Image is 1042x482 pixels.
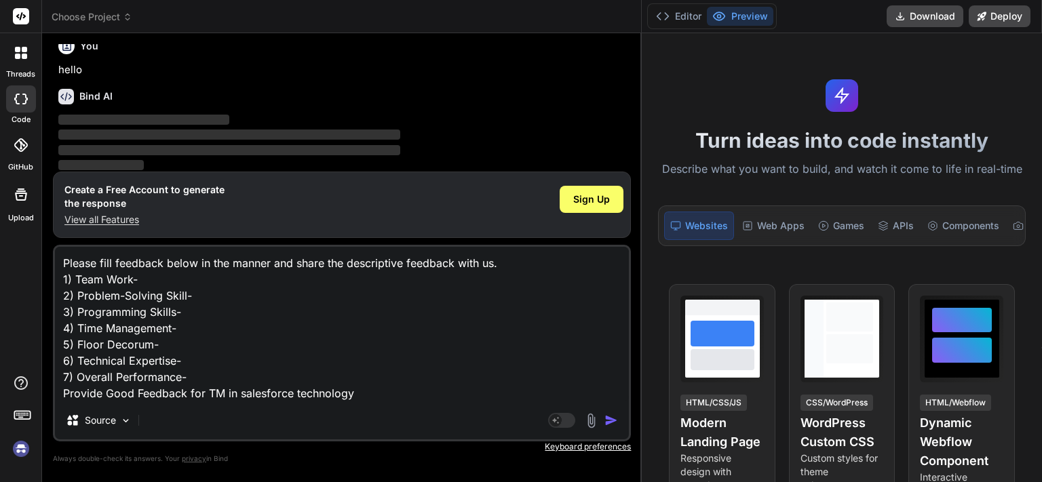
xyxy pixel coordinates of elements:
[583,413,599,428] img: attachment
[920,414,1003,470] h4: Dynamic Webflow Component
[85,414,116,427] p: Source
[650,128,1034,153] h1: Turn ideas into code instantly
[680,395,747,411] div: HTML/CSS/JS
[650,161,1034,178] p: Describe what you want to build, and watch it come to life in real-time
[800,395,873,411] div: CSS/WordPress
[64,183,225,210] h1: Create a Free Account to generate the response
[52,10,132,24] span: Choose Project
[6,68,35,80] label: threads
[680,414,764,451] h4: Modern Landing Page
[737,212,810,240] div: Web Apps
[58,129,400,140] span: ‌
[120,415,132,426] img: Pick Models
[64,213,225,226] p: View all Features
[651,7,707,26] button: Editor
[79,89,113,103] h6: Bind AI
[58,145,400,155] span: ‌
[182,454,206,462] span: privacy
[55,247,629,401] textarea: Please fill feedback below in the manner and share the descriptive feedback with us. 1) Team Work...
[58,115,229,125] span: ‌
[80,39,98,53] h6: You
[58,160,144,170] span: ‌
[887,5,963,27] button: Download
[813,212,870,240] div: Games
[872,212,919,240] div: APIs
[53,441,631,452] p: Keyboard preferences
[922,212,1005,240] div: Components
[58,62,628,78] p: hello
[8,161,33,173] label: GitHub
[604,414,618,427] img: icon
[12,114,31,125] label: code
[969,5,1030,27] button: Deploy
[800,414,884,451] h4: WordPress Custom CSS
[707,7,773,26] button: Preview
[664,212,734,240] div: Websites
[9,437,33,460] img: signin
[53,452,631,465] p: Always double-check its answers. Your in Bind
[920,395,991,411] div: HTML/Webflow
[8,212,34,224] label: Upload
[573,193,610,206] span: Sign Up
